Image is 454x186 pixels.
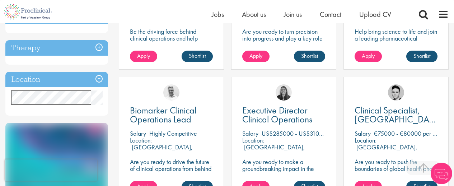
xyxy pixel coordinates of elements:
p: [GEOGRAPHIC_DATA], [GEOGRAPHIC_DATA] [130,143,193,158]
a: Clinical Specialist, [GEOGRAPHIC_DATA] - Cardiac [355,106,437,124]
a: Shortlist [294,51,325,62]
a: Executive Director Clinical Operations [242,106,325,124]
span: Apply [249,52,262,60]
iframe: reCAPTCHA [5,159,97,181]
a: Apply [355,51,382,62]
a: About us [242,10,266,19]
h3: Location [5,72,108,87]
a: Biomarker Clinical Operations Lead [130,106,213,124]
img: Connor Lynes [388,84,404,101]
span: Apply [362,52,375,60]
span: Executive Director Clinical Operations [242,104,312,125]
p: €75000 - €80000 per hour [374,129,443,138]
p: Be the driving force behind clinical operations and help shape the future of pharma innovation. [130,28,213,55]
p: Highly Competitive [149,129,197,138]
img: Chatbot [431,163,452,184]
span: Location: [130,136,152,144]
span: Clinical Specialist, [GEOGRAPHIC_DATA] - Cardiac [355,104,441,134]
img: Ciara Noble [276,84,292,101]
img: Joshua Bye [163,84,179,101]
span: Salary [130,129,146,138]
p: Are you ready to turn precision into progress and play a key role in shaping the future of pharma... [242,28,325,55]
p: [GEOGRAPHIC_DATA], [GEOGRAPHIC_DATA] [242,143,305,158]
a: Jobs [212,10,224,19]
span: Location: [355,136,376,144]
span: Salary [242,129,258,138]
a: Upload CV [359,10,391,19]
p: [GEOGRAPHIC_DATA], [GEOGRAPHIC_DATA] [355,143,417,158]
span: Location: [242,136,264,144]
a: Apply [242,51,270,62]
a: Contact [320,10,341,19]
h3: Therapy [5,40,108,56]
p: Help bring science to life and join a leading pharmaceutical company to play a key role in delive... [355,28,437,62]
a: Join us [284,10,302,19]
span: Biomarker Clinical Operations Lead [130,104,196,125]
p: US$285000 - US$310000 per annum [262,129,357,138]
span: Salary [355,129,371,138]
a: Shortlist [182,51,213,62]
span: Apply [137,52,150,60]
a: Apply [130,51,157,62]
a: Shortlist [406,51,437,62]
